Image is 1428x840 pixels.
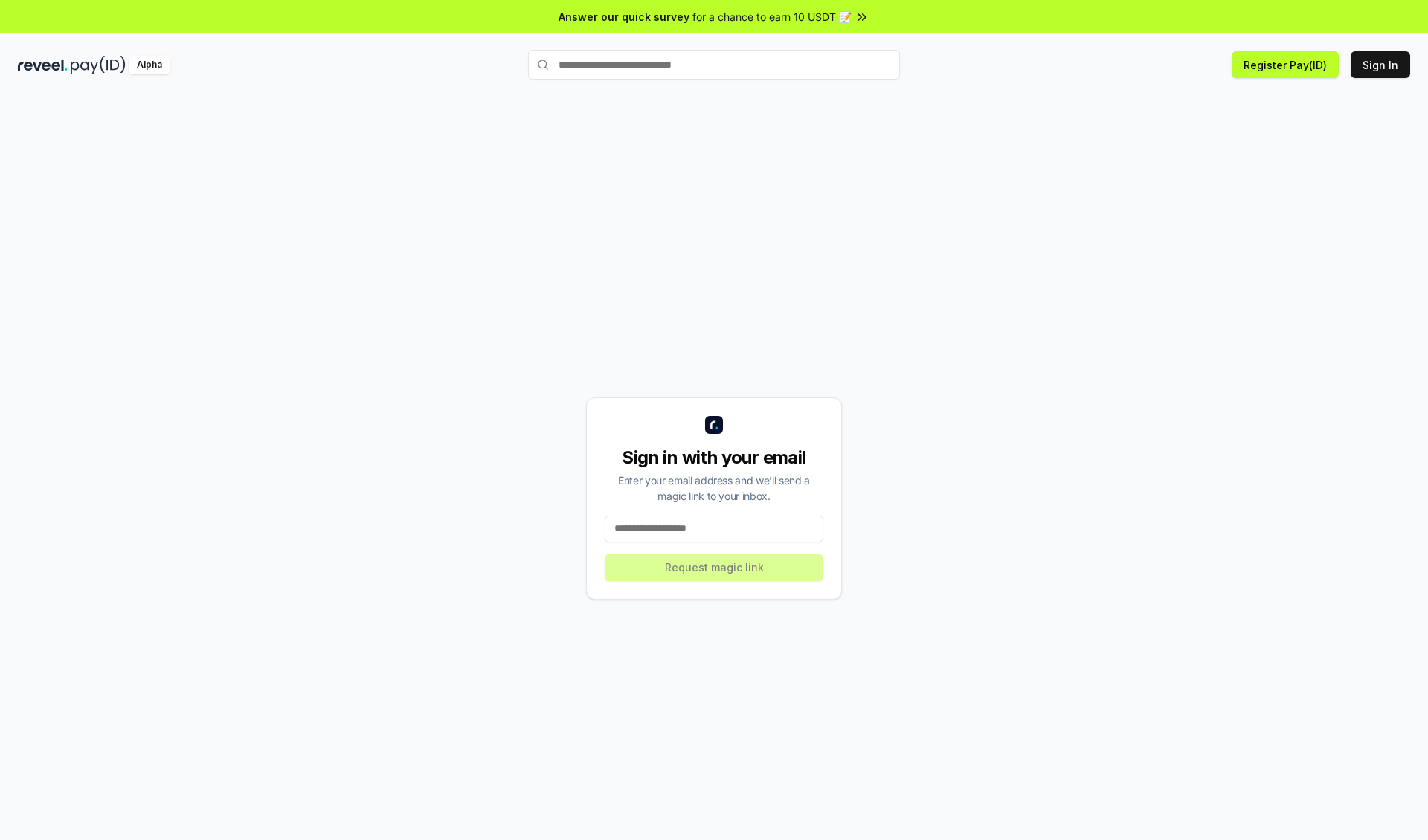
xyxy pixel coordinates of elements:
span: Answer our quick survey [559,9,689,25]
div: Enter your email address and we’ll send a magic link to your inbox. [605,472,823,504]
button: Register Pay(ID) [1232,51,1339,78]
img: logo_small [705,416,723,434]
img: pay_id [71,56,126,74]
img: reveel_dark [18,56,68,74]
span: for a chance to earn 10 USDT 📝 [692,9,852,25]
div: Alpha [129,56,170,74]
button: Sign In [1351,51,1410,78]
div: Sign in with your email [605,446,823,469]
